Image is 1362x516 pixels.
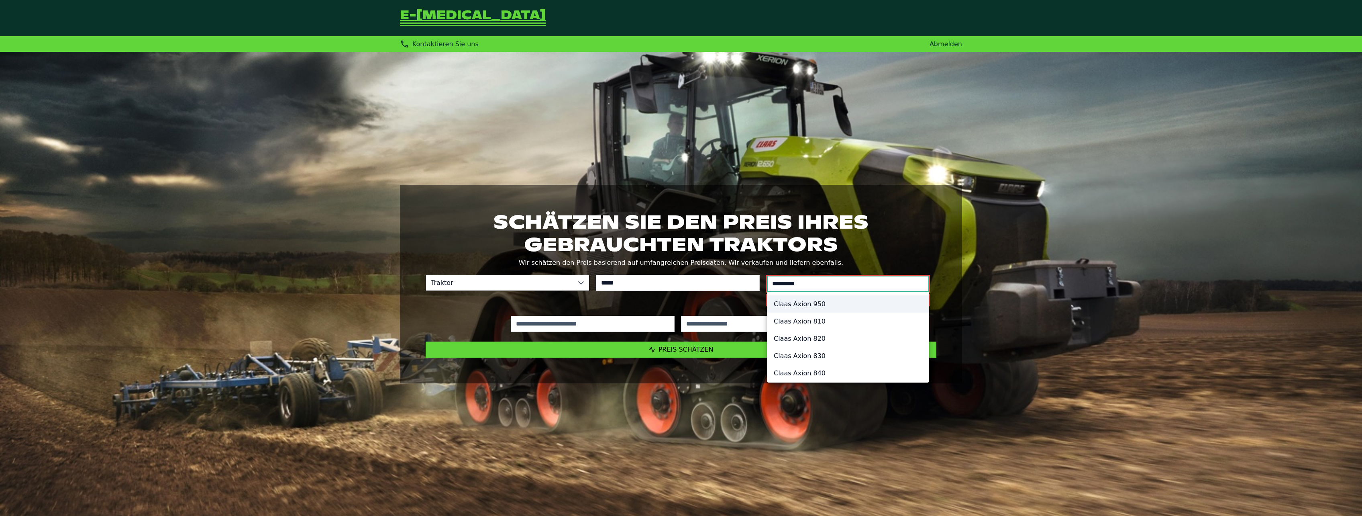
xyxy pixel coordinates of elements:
[659,346,714,353] span: Preis schätzen
[767,347,929,364] li: Claas Axion 830
[426,275,573,291] span: Traktor
[767,295,929,313] li: Claas Axion 950
[400,10,546,27] a: Zurück zur Startseite
[930,40,962,48] a: Abmelden
[767,330,929,347] li: Claas Axion 820
[426,257,936,268] p: Wir schätzen den Preis basierend auf umfangreichen Preisdaten. Wir verkaufen und liefern ebenfalls.
[426,211,936,256] h1: Schätzen Sie den Preis Ihres gebrauchten Traktors
[412,40,479,48] span: Kontaktieren Sie uns
[766,294,930,306] small: Bitte wählen Sie ein Modell aus den Vorschlägen
[767,313,929,330] li: Claas Axion 810
[400,39,479,49] div: Kontaktieren Sie uns
[767,364,929,382] li: Claas Axion 840
[426,342,936,358] button: Preis schätzen
[767,382,929,399] li: Claas Axion 850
